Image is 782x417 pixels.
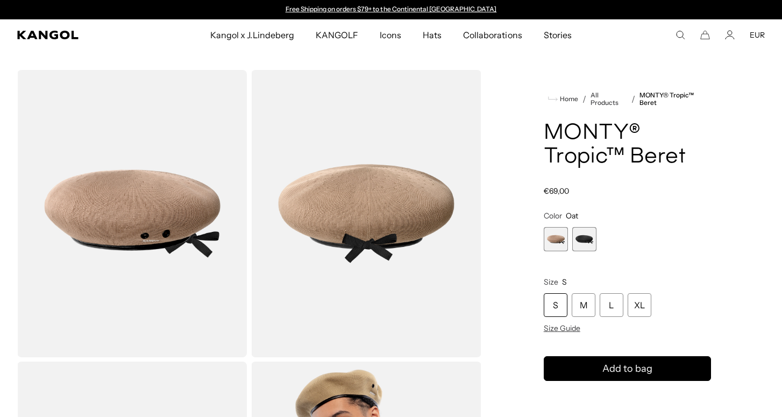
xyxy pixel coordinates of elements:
span: KANGOLF [316,19,358,51]
img: color-oat [17,70,247,357]
div: XL [628,293,651,317]
span: Size [544,277,558,287]
nav: breadcrumbs [544,91,711,107]
button: Add to bag [544,356,711,381]
span: Kangol x J.Lindeberg [210,19,294,51]
span: Stories [544,19,572,51]
span: Size Guide [544,323,580,333]
a: Collaborations [452,19,532,51]
div: 1 of 2 [544,227,568,251]
a: All Products [591,91,627,107]
a: Kangol [17,31,139,39]
div: 2 of 2 [572,227,596,251]
div: L [600,293,623,317]
span: Oat [566,211,578,221]
a: Hats [412,19,452,51]
button: Cart [700,30,710,40]
img: color-oat [251,70,481,357]
span: €69,00 [544,186,569,196]
h1: MONTY® Tropic™ Beret [544,122,711,169]
div: S [544,293,567,317]
span: Icons [380,19,401,51]
button: EUR [750,30,765,40]
a: Kangol x J.Lindeberg [200,19,305,51]
a: Account [725,30,735,40]
a: KANGOLF [305,19,369,51]
div: 1 of 2 [280,5,502,14]
a: Icons [369,19,412,51]
li: / [627,93,635,105]
label: Black [572,227,596,251]
label: Oat [544,227,568,251]
slideshow-component: Announcement bar [280,5,502,14]
a: Free Shipping on orders $79+ to the Continental [GEOGRAPHIC_DATA] [286,5,497,13]
span: S [562,277,567,287]
a: MONTY® Tropic™ Beret [639,91,711,107]
span: Collaborations [463,19,522,51]
li: / [578,93,586,105]
summary: Search here [676,30,685,40]
div: Announcement [280,5,502,14]
span: Color [544,211,562,221]
span: Add to bag [602,362,652,376]
a: Stories [533,19,582,51]
span: Home [558,95,578,103]
span: Hats [423,19,442,51]
div: M [572,293,595,317]
a: Home [548,94,578,104]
